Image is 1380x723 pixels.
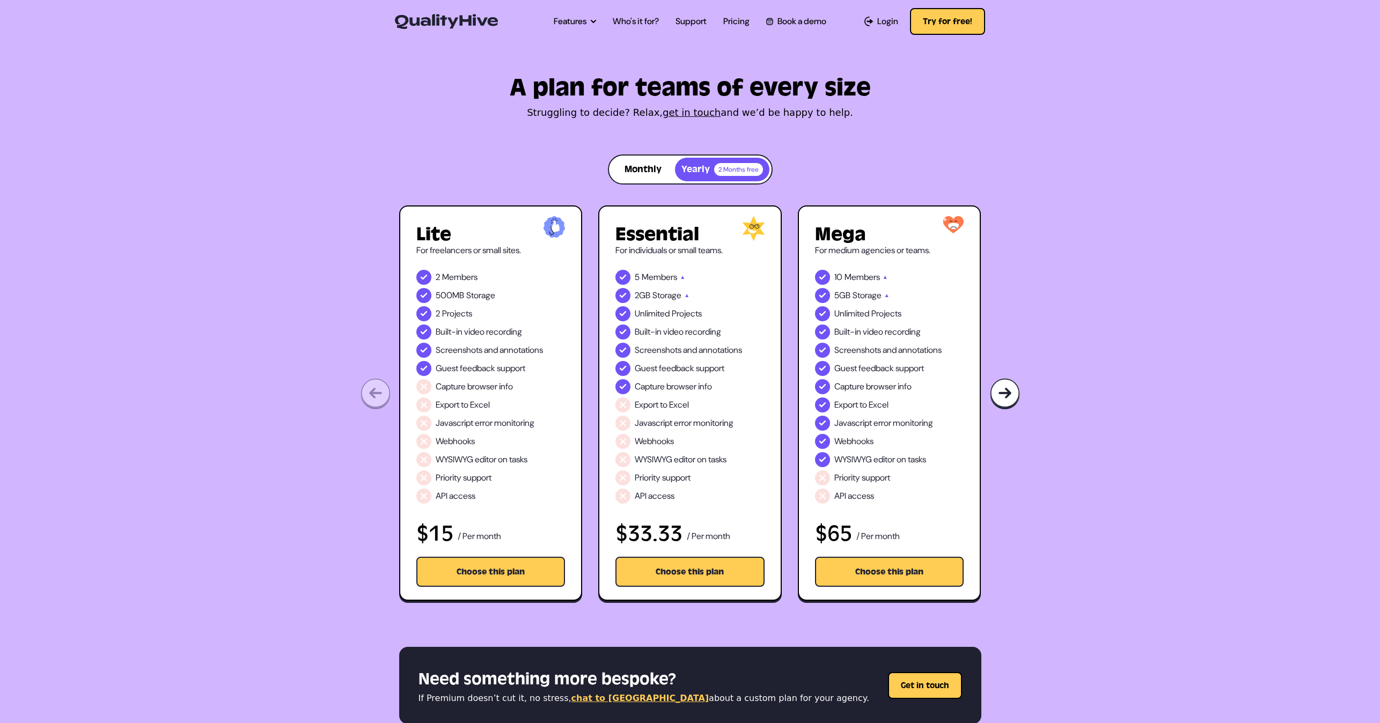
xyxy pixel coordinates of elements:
span: Capture browser info [635,380,712,393]
a: Book a demo [766,15,826,28]
span: WYSIWYG editor on tasks [834,453,926,466]
span: Built-in video recording [635,326,721,338]
span: Unlimited [635,307,670,320]
p: For freelancers or small sites. [416,244,566,257]
a: Support [676,15,707,28]
button: Get in touch [888,672,962,699]
span: Capture browser info [436,380,513,393]
span: Guest feedback support [834,362,924,375]
h3: $33.33 [615,522,682,545]
span: 10 [834,271,842,284]
a: chat to [GEOGRAPHIC_DATA] [571,693,709,703]
button: Try for free! [910,8,985,35]
p: Struggling to decide? Relax, and we’d be happy to help. [399,105,981,120]
span: Guest feedback support [436,362,525,375]
h3: $65 [815,522,852,545]
p: If Premium doesn’t cut it, no stress, about a custom plan for your agency. [419,692,870,705]
span: API access [834,490,874,503]
span: 2 Months free [714,163,763,176]
span: Members [442,271,478,284]
span: Login [877,15,898,28]
button: Choose this plan [615,557,765,587]
a: get in touch [663,107,721,118]
span: Export to Excel [635,399,689,411]
span: Priority support [436,471,491,484]
span: Javascript error monitoring [834,417,933,430]
p: For individuals or small teams. [615,244,765,257]
span: WYSIWYG editor on tasks [436,453,527,466]
img: QualityHive - Bug Tracking Tool [395,14,498,29]
span: Storage [652,289,681,302]
span: ▲ [684,289,689,302]
span: Export to Excel [436,399,490,411]
span: ▲ [883,271,888,284]
img: Book a QualityHive Demo [766,18,773,25]
span: Javascript error monitoring [635,417,733,430]
h2: Mega [815,225,964,244]
p: For medium agencies or teams. [815,244,964,257]
span: 500MB [436,289,464,302]
span: Built-in video recording [436,326,522,338]
h2: Essential [615,225,765,244]
h2: Lite [416,225,566,244]
span: Webhooks [635,435,674,448]
p: / Per month [458,530,501,545]
a: Who's it for? [613,15,659,28]
button: Yearly [675,158,769,181]
span: Storage [853,289,882,302]
span: 2GB [635,289,650,302]
span: 5 [635,271,640,284]
button: Monthly [611,158,675,181]
span: Built-in video recording [834,326,921,338]
span: Projects [672,307,702,320]
span: Screenshots and annotations [635,344,742,357]
span: Priority support [635,471,691,484]
span: Guest feedback support [635,362,724,375]
span: 2 [436,271,440,284]
span: Webhooks [834,435,873,448]
a: Get in touch [888,680,962,690]
span: API access [436,490,475,503]
span: ▲ [884,289,890,302]
span: Storage [466,289,495,302]
span: ▲ [680,271,685,284]
span: Export to Excel [834,399,889,411]
img: Bug tracking tool [990,378,1020,410]
button: Choose this plan [416,557,566,587]
span: Webhooks [436,435,475,448]
span: Projects [442,307,472,320]
span: Capture browser info [834,380,912,393]
a: Features [554,15,596,28]
span: Javascript error monitoring [436,417,534,430]
span: Screenshots and annotations [834,344,942,357]
h1: A plan for teams of every size [399,78,981,98]
span: Members [845,271,880,284]
span: 2 [436,307,440,320]
h3: $15 [416,522,453,545]
span: Screenshots and annotations [436,344,543,357]
h3: Need something more bespoke? [419,666,870,692]
span: 5GB [834,289,850,302]
p: / Per month [856,530,900,545]
a: Pricing [723,15,750,28]
span: Projects [871,307,901,320]
a: Login [864,15,898,28]
span: Unlimited [834,307,869,320]
span: WYSIWYG editor on tasks [635,453,726,466]
span: API access [635,490,674,503]
span: Priority support [834,471,890,484]
span: Members [642,271,677,284]
p: / Per month [687,530,730,545]
button: Choose this plan [815,557,964,587]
